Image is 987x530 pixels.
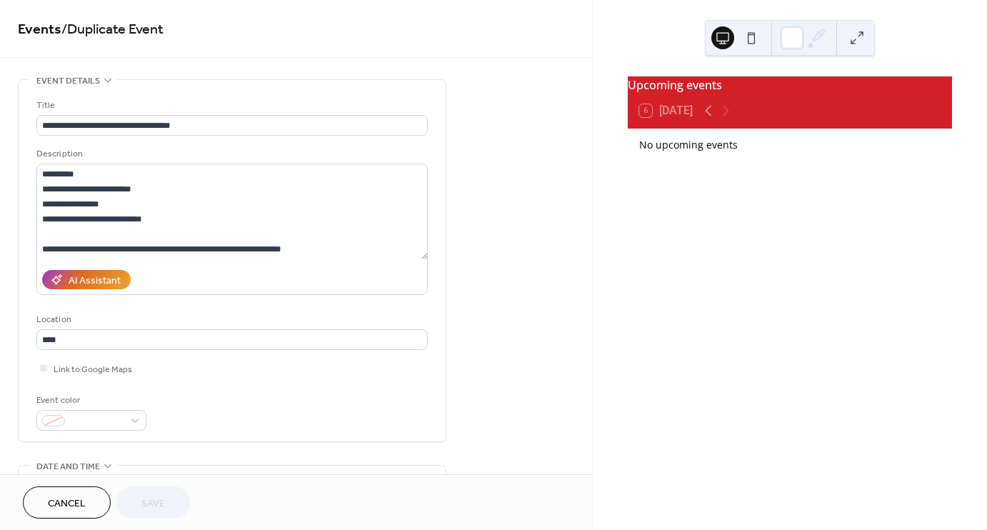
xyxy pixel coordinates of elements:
[23,486,111,519] button: Cancel
[36,393,144,408] div: Event color
[628,76,952,94] div: Upcoming events
[36,74,100,89] span: Event details
[54,362,132,377] span: Link to Google Maps
[36,459,100,474] span: Date and time
[69,274,121,289] div: AI Assistant
[36,146,425,161] div: Description
[48,496,86,511] span: Cancel
[36,98,425,113] div: Title
[639,137,941,152] div: No upcoming events
[18,16,61,44] a: Events
[36,312,425,327] div: Location
[61,16,164,44] span: / Duplicate Event
[42,270,131,289] button: AI Assistant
